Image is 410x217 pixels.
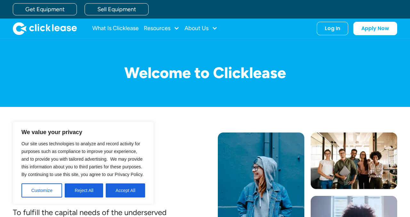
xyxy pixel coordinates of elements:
[13,122,154,204] div: We value your privacy
[353,22,397,35] a: Apply Now
[65,183,103,197] button: Reject All
[325,25,340,32] div: Log In
[21,128,145,136] p: We value your privacy
[13,3,77,15] a: Get Equipment
[184,22,217,35] div: About Us
[144,22,179,35] div: Resources
[13,179,167,197] h1: Our Mission
[92,22,139,35] a: What Is Clicklease
[13,22,77,35] img: Clicklease logo
[85,3,149,15] a: Sell Equipment
[13,22,77,35] a: home
[13,64,397,81] h1: Welcome to Clicklease
[106,183,145,197] button: Accept All
[21,183,62,197] button: Customize
[21,141,143,177] span: Our site uses technologies to analyze and record activity for purposes such as compliance to impr...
